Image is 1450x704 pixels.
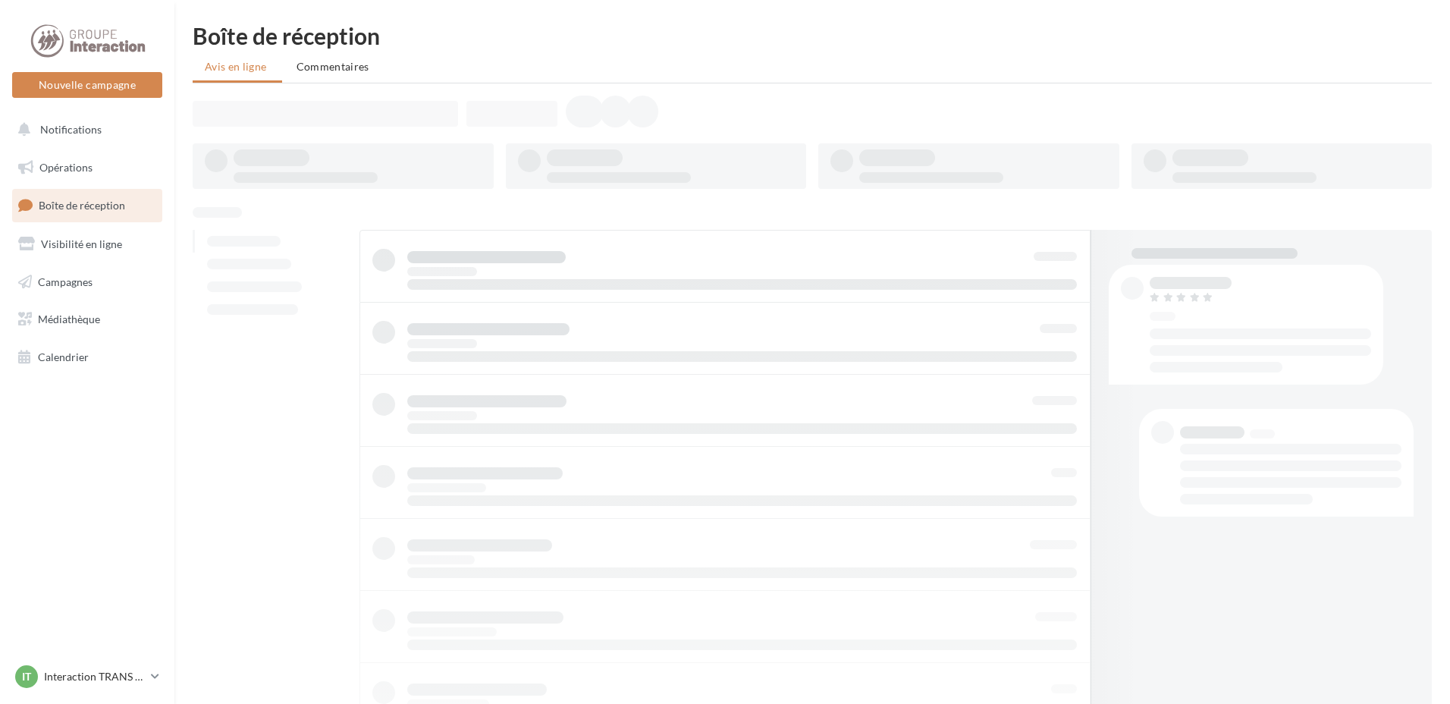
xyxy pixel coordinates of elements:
[39,161,93,174] span: Opérations
[22,669,31,684] span: IT
[9,266,165,298] a: Campagnes
[38,313,100,325] span: Médiathèque
[9,114,159,146] button: Notifications
[38,350,89,363] span: Calendrier
[9,303,165,335] a: Médiathèque
[39,199,125,212] span: Boîte de réception
[9,189,165,222] a: Boîte de réception
[41,237,122,250] span: Visibilité en ligne
[9,341,165,373] a: Calendrier
[38,275,93,288] span: Campagnes
[12,72,162,98] button: Nouvelle campagne
[193,24,1432,47] div: Boîte de réception
[44,669,145,684] p: Interaction TRANS EN [GEOGRAPHIC_DATA]
[9,152,165,184] a: Opérations
[297,60,369,73] span: Commentaires
[40,123,102,136] span: Notifications
[12,662,162,691] a: IT Interaction TRANS EN [GEOGRAPHIC_DATA]
[9,228,165,260] a: Visibilité en ligne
